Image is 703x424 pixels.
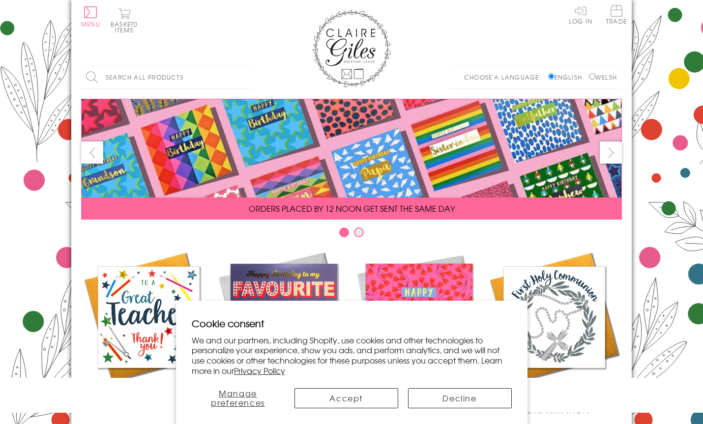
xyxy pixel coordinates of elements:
input: Search [243,66,253,88]
input: English [548,73,555,80]
label: Welsh [589,73,617,82]
a: Trade [606,5,627,26]
button: Manage preferences [192,388,285,408]
span: ORDERS PLACED BY 12 NOON GET SENT THE SAME DAY [249,202,455,214]
div: Carousel Pagination [81,227,622,242]
span: 0 items [115,20,138,34]
input: Search all products [81,66,253,88]
button: prev [81,141,103,164]
a: Log In [569,5,592,24]
span: Menu [81,20,100,28]
span: Manage preferences [211,387,265,408]
a: Privacy Policy [234,365,285,376]
span: Trade [606,5,627,24]
button: Basket0 items [111,8,138,33]
button: next [600,141,622,164]
button: Decline [408,388,512,408]
p: Choose a language: [464,73,546,82]
a: Communion and Confirmation [487,250,622,416]
p: We and our partners, including Shopify, use cookies and other technologies to personalize your ex... [192,335,512,376]
label: English [548,73,587,82]
h2: Cookie consent [192,316,512,330]
img: Claire Giles Greetings Cards [312,10,391,87]
a: Birthdays [351,250,487,404]
input: Welsh [589,73,595,80]
button: Carousel Page 1 (Current Slide) [339,227,349,237]
a: New Releases [216,250,351,404]
a: Academic [81,250,216,404]
button: Carousel Page 2 [354,227,364,237]
button: Menu [81,6,100,27]
button: Accept [294,388,398,408]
